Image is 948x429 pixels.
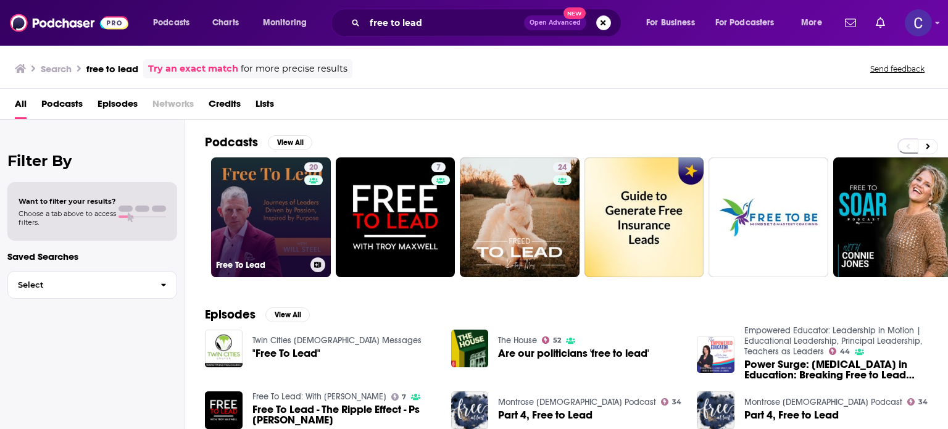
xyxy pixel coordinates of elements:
[646,14,695,31] span: For Business
[19,209,116,227] span: Choose a tab above to access filters.
[256,94,274,119] a: Lists
[365,13,524,33] input: Search podcasts, credits, & more...
[268,135,312,150] button: View All
[309,162,318,174] span: 20
[638,13,710,33] button: open menu
[144,13,206,33] button: open menu
[205,307,256,322] h2: Episodes
[205,135,258,150] h2: Podcasts
[10,11,128,35] img: Podchaser - Follow, Share and Rate Podcasts
[252,404,436,425] span: Free To Lead - The Ripple Effect - Ps [PERSON_NAME]
[212,14,239,31] span: Charts
[343,9,633,37] div: Search podcasts, credits, & more...
[252,348,320,359] a: "Free To Lead"
[391,393,407,401] a: 7
[498,410,592,420] a: Part 4, Free to Lead
[205,307,310,322] a: EpisodesView All
[871,12,890,33] a: Show notifications dropdown
[801,14,822,31] span: More
[451,330,489,367] img: Are our politicians 'free to lead'
[153,14,189,31] span: Podcasts
[744,359,928,380] span: Power Surge: [MEDICAL_DATA] in Education: Breaking Free to Lead with Confidence *92
[254,13,323,33] button: open menu
[402,394,406,400] span: 7
[905,9,932,36] img: User Profile
[7,251,177,262] p: Saved Searches
[204,13,246,33] a: Charts
[792,13,838,33] button: open menu
[205,135,312,150] a: PodcastsView All
[661,398,681,406] a: 34
[265,307,310,322] button: View All
[431,162,446,172] a: 7
[15,94,27,119] a: All
[542,336,561,344] a: 52
[7,271,177,299] button: Select
[715,14,775,31] span: For Podcasters
[498,397,656,407] a: Montrose Church Podcast
[744,325,922,357] a: Empowered Educator: Leadership in Motion | Educational Leadership, Principal Leadership, Teachers...
[41,94,83,119] a: Podcasts
[41,63,72,75] h3: Search
[211,157,331,277] a: 20Free To Lead
[209,94,241,119] a: Credits
[744,359,928,380] a: Power Surge: Perfectionism in Education: Breaking Free to Lead with Confidence *92
[252,335,422,346] a: Twin Cities Church Messages
[840,12,861,33] a: Show notifications dropdown
[907,398,928,406] a: 34
[263,14,307,31] span: Monitoring
[744,410,839,420] a: Part 4, Free to Lead
[19,197,116,206] span: Want to filter your results?
[498,335,537,346] a: The House
[918,399,928,405] span: 34
[524,15,586,30] button: Open AdvancedNew
[697,391,734,429] img: Part 4, Free to Lead
[697,336,734,373] img: Power Surge: Perfectionism in Education: Breaking Free to Lead with Confidence *92
[829,348,850,355] a: 44
[905,9,932,36] button: Show profile menu
[436,162,441,174] span: 7
[216,260,306,270] h3: Free To Lead
[205,391,243,429] img: Free To Lead - The Ripple Effect - Ps Marcus Mecum
[744,397,902,407] a: Montrose Church Podcast
[498,348,649,359] a: Are our politicians 'free to lead'
[558,162,567,174] span: 24
[672,399,681,405] span: 34
[451,391,489,429] img: Part 4, Free to Lead
[840,349,850,354] span: 44
[252,391,386,402] a: Free To Lead: With Troy Maxwell
[304,162,323,172] a: 20
[460,157,580,277] a: 24
[148,62,238,76] a: Try an exact match
[205,330,243,367] img: "Free To Lead"
[152,94,194,119] span: Networks
[867,64,928,74] button: Send feedback
[530,20,581,26] span: Open Advanced
[86,63,138,75] h3: free to lead
[241,62,347,76] span: for more precise results
[905,9,932,36] span: Logged in as publicityxxtina
[707,13,792,33] button: open menu
[98,94,138,119] a: Episodes
[7,152,177,170] h2: Filter By
[252,404,436,425] a: Free To Lead - The Ripple Effect - Ps Marcus Mecum
[563,7,586,19] span: New
[553,338,561,343] span: 52
[336,157,455,277] a: 7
